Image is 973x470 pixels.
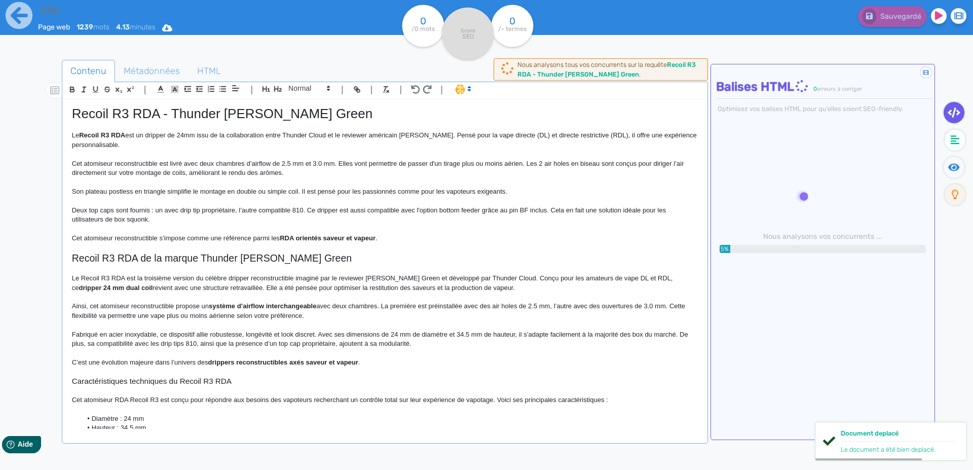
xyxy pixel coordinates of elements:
p: Le est un dripper de 24mm issu de la collaboration entre Thunder Cloud et le reviewer américain [... [72,131,698,150]
span: Aide [52,8,67,16]
span: Page web [38,23,70,31]
strong: drippers reconstructibles axés saveur et vapeur [208,358,358,366]
span: | [399,83,402,96]
p: C’est une évolution majeure dans l’univers des . [72,358,698,367]
button: Sauvegardé [858,6,927,27]
span: erreurs à corriger [817,86,862,92]
tspan: /0 mots [411,25,435,32]
div: Optimisez vos balises HTML pour qu’elles soient SEO-friendly. [716,104,932,114]
span: | [341,83,344,96]
p: Cet atomiseur reconstructible s’impose comme une référence parmi les . [72,234,698,243]
a: HTML [189,60,230,83]
tspan: /- termes [498,25,527,32]
span: HTML [189,57,229,85]
span: Contenu [62,57,115,85]
p: Cet atomiseur RDA Recoil R3 est conçu pour répondre aux besoins des vapoteurs recherchant un cont... [72,395,698,405]
p: Le Recoil R3 RDA est la troisième version du célèbre dripper reconstructible imaginé par le revie... [72,274,698,293]
tspan: Score [461,27,475,34]
span: 5% [720,244,730,254]
tspan: 0 [420,15,426,27]
span: | [440,83,443,96]
span: | [370,83,373,96]
p: Deux top caps sont fournis : un avec drip tip propriétaire, l’autre compatible 810. Ce dripper es... [72,206,698,225]
strong: système d’airflow interchangeable [209,302,316,310]
strong: RDA orientés saveur et vapeur [280,234,376,242]
span: Métadonnées [116,57,188,85]
div: Nous analysons tous vos concurrents sur la requête . [517,60,702,79]
span: I.Assistant [451,83,474,95]
p: Fabriqué en acier inoxydable, ce dispositif allie robustesse, longévité et look discret. Avec ses... [72,330,698,349]
span: Sauvegardé [880,12,921,21]
a: Contenu [62,60,115,83]
span: 0 [813,86,817,92]
p: Son plateau postless en triangle simplifie le montage en double ou simple coil. Il est pensé pour... [72,187,698,196]
p: Cet atomiseur reconstructible est livré avec deux chambres d’airflow de 2.5 mm et 3.0 mm. Elles v... [72,159,698,178]
span: | [144,83,146,96]
li: Diamètre : 24 mm [82,414,697,423]
h6: Nous analysons vos concurrents ... [720,232,925,241]
a: Métadonnées [115,60,189,83]
h3: Caractéristiques techniques du Recoil R3 RDA [72,377,698,386]
h4: Balises HTML [716,80,932,94]
b: 1239 [77,23,93,31]
span: | [250,83,253,96]
strong: Recoil R3 RDA [79,131,125,139]
h2: Recoil R3 RDA de la marque Thunder [PERSON_NAME] Green [72,252,698,264]
h1: Recoil R3 RDA - Thunder [PERSON_NAME] Green [72,106,698,122]
tspan: 0 [509,15,515,27]
span: Aligment [229,82,243,94]
p: Ainsi, cet atomiseur reconstructible propose un avec deux chambres. La première est préinstallée ... [72,302,698,320]
b: 4.13 [116,23,130,31]
span: mots [77,23,109,31]
div: Document deplacé [841,428,956,442]
input: title [38,2,330,18]
tspan: SEO [462,32,474,40]
div: Le document a été bien deplacé. [841,445,956,454]
span: minutes [116,23,156,31]
li: Hauteur : 34.5 mm [82,423,697,432]
strong: dripper 24 mm dual coil [79,284,153,292]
